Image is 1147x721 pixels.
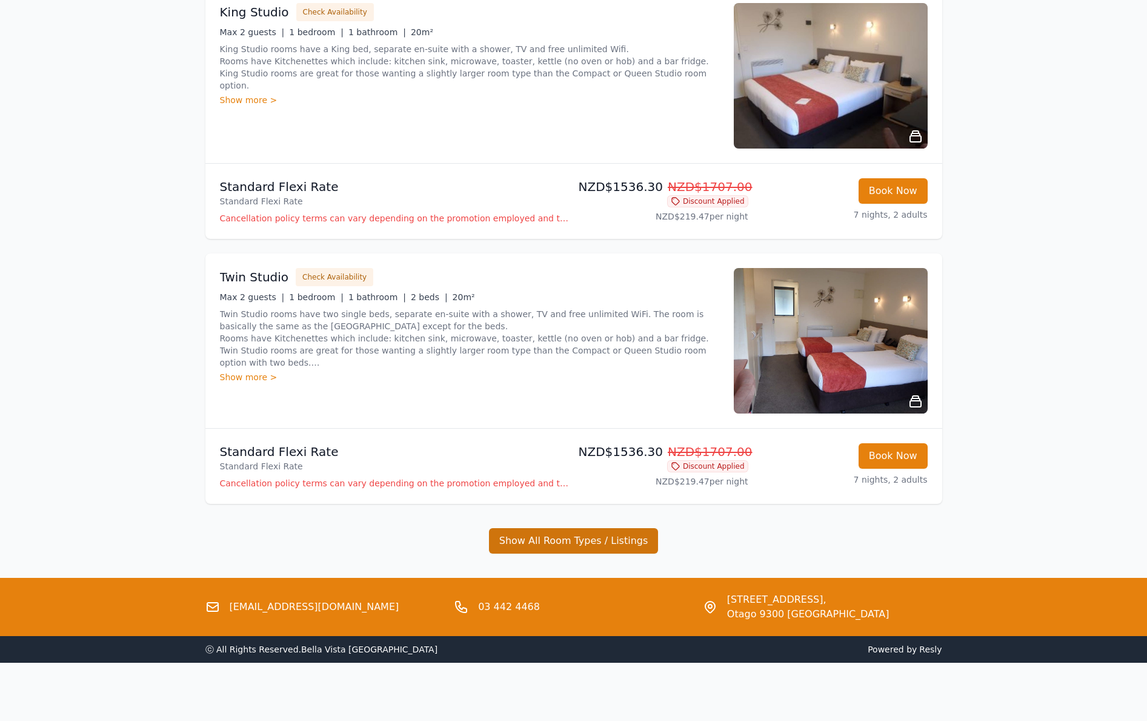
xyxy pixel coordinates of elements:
[579,178,748,195] p: NZD$1536.30
[289,292,344,302] span: 1 bedroom |
[220,43,719,92] p: King Studio rooms have a King bed, separate en-suite with a shower, TV and free unlimited Wifi. R...
[230,600,399,614] a: [EMAIL_ADDRESS][DOMAIN_NAME]
[919,645,942,654] a: Resly
[859,178,928,204] button: Book Now
[220,269,289,286] h3: Twin Studio
[348,292,406,302] span: 1 bathroom |
[296,3,374,21] button: Check Availability
[220,308,719,369] p: Twin Studio rooms have two single beds, separate en-suite with a shower, TV and free unlimited Wi...
[727,592,889,607] span: [STREET_ADDRESS],
[579,475,748,488] p: NZD$219.47 per night
[220,460,569,472] p: Standard Flexi Rate
[348,27,406,37] span: 1 bathroom |
[758,474,928,486] p: 7 nights, 2 adults
[489,528,659,554] button: Show All Room Types / Listings
[478,600,540,614] a: 03 442 4468
[667,195,748,207] span: Discount Applied
[220,443,569,460] p: Standard Flexi Rate
[727,607,889,622] span: Otago 9300 [GEOGRAPHIC_DATA]
[296,268,373,286] button: Check Availability
[220,94,719,106] div: Show more >
[220,27,285,37] span: Max 2 guests |
[668,444,753,459] span: NZD$1707.00
[411,292,448,302] span: 2 beds |
[220,477,569,489] p: Cancellation policy terms can vary depending on the promotion employed and the time of stay of th...
[220,292,285,302] span: Max 2 guests |
[667,460,748,472] span: Discount Applied
[289,27,344,37] span: 1 bedroom |
[205,645,438,654] span: ⓒ All Rights Reserved. Bella Vista [GEOGRAPHIC_DATA]
[579,443,748,460] p: NZD$1536.30
[758,209,928,221] p: 7 nights, 2 adults
[579,643,942,656] span: Powered by
[453,292,475,302] span: 20m²
[220,371,719,383] div: Show more >
[220,195,569,207] p: Standard Flexi Rate
[411,27,433,37] span: 20m²
[579,210,748,223] p: NZD$219.47 per night
[220,212,569,224] p: Cancellation policy terms can vary depending on the promotion employed and the time of stay of th...
[220,4,289,21] h3: King Studio
[668,179,753,194] span: NZD$1707.00
[859,443,928,469] button: Book Now
[220,178,569,195] p: Standard Flexi Rate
